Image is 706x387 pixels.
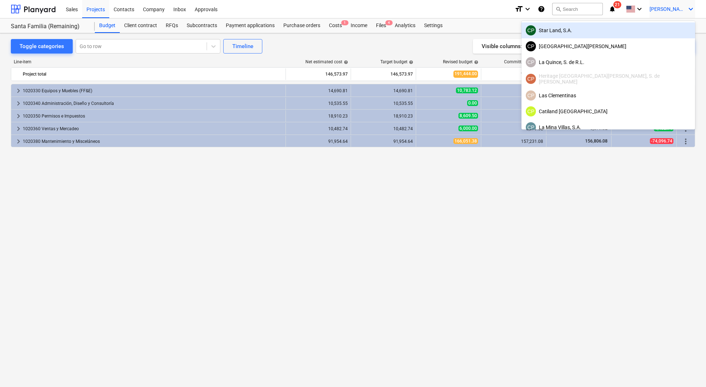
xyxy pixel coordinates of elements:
[526,25,691,35] div: Star Land, S.A.
[527,124,534,130] span: CP
[526,57,536,67] div: Claudia Perez
[670,352,706,387] iframe: Chat Widget
[526,41,691,51] div: [GEOGRAPHIC_DATA][PERSON_NAME]
[526,122,691,132] div: La Mina Villas, S.A.
[526,106,691,116] div: Catiland [GEOGRAPHIC_DATA]
[527,93,534,98] span: CP
[670,352,706,387] div: Widget de chat
[527,109,534,114] span: CP
[526,90,691,101] div: Las Clementinas
[527,27,534,33] span: CP
[527,59,534,65] span: CP
[526,90,536,101] div: Claudia Perez
[526,25,536,35] div: Claudia Perez
[526,74,536,84] div: Claudia Perez
[526,122,536,132] div: Claudia Perez
[526,41,536,51] div: Claudia Perez
[527,76,534,82] span: CP
[526,106,536,116] div: Claudia Perez
[527,43,534,49] span: CP
[526,73,691,85] div: Heritage [GEOGRAPHIC_DATA][PERSON_NAME], S. de [PERSON_NAME]
[526,57,691,67] div: La Quince, S. de R.L.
